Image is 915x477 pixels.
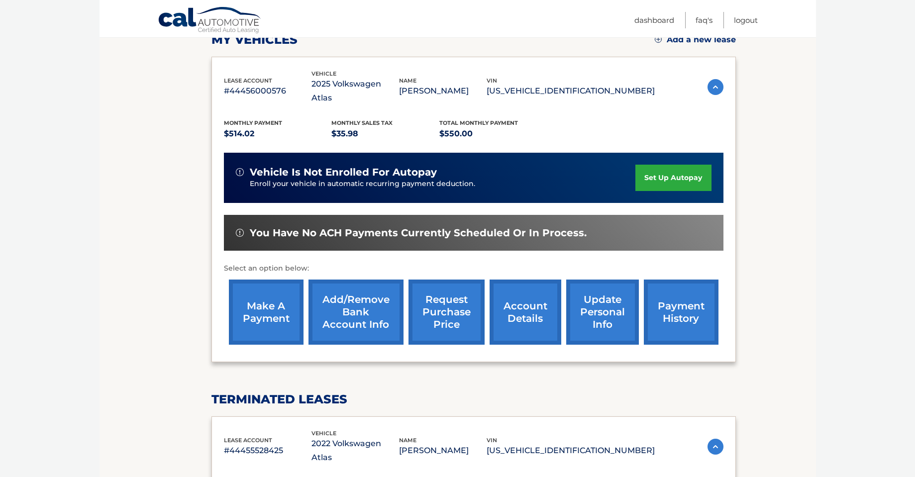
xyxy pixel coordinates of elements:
[236,168,244,176] img: alert-white.svg
[311,70,336,77] span: vehicle
[224,444,311,458] p: #44455528425
[236,229,244,237] img: alert-white.svg
[311,437,399,465] p: 2022 Volkswagen Atlas
[311,430,336,437] span: vehicle
[734,12,758,28] a: Logout
[399,77,416,84] span: name
[250,179,636,190] p: Enroll your vehicle in automatic recurring payment deduction.
[399,84,487,98] p: [PERSON_NAME]
[635,165,711,191] a: set up autopay
[655,35,736,45] a: Add a new lease
[490,280,561,345] a: account details
[439,127,547,141] p: $550.00
[224,77,272,84] span: lease account
[224,84,311,98] p: #44456000576
[487,444,655,458] p: [US_VEHICLE_IDENTIFICATION_NUMBER]
[408,280,485,345] a: request purchase price
[634,12,674,28] a: Dashboard
[311,77,399,105] p: 2025 Volkswagen Atlas
[566,280,639,345] a: update personal info
[250,227,587,239] span: You have no ACH payments currently scheduled or in process.
[696,12,712,28] a: FAQ's
[308,280,404,345] a: Add/Remove bank account info
[655,36,662,43] img: add.svg
[439,119,518,126] span: Total Monthly Payment
[487,437,497,444] span: vin
[211,32,298,47] h2: my vehicles
[644,280,718,345] a: payment history
[487,77,497,84] span: vin
[158,6,262,35] a: Cal Automotive
[399,444,487,458] p: [PERSON_NAME]
[250,166,437,179] span: vehicle is not enrolled for autopay
[399,437,416,444] span: name
[229,280,304,345] a: make a payment
[487,84,655,98] p: [US_VEHICLE_IDENTIFICATION_NUMBER]
[708,79,723,95] img: accordion-active.svg
[331,119,393,126] span: Monthly sales Tax
[331,127,439,141] p: $35.98
[211,392,736,407] h2: terminated leases
[224,263,723,275] p: Select an option below:
[224,437,272,444] span: lease account
[224,119,282,126] span: Monthly Payment
[224,127,332,141] p: $514.02
[708,439,723,455] img: accordion-active.svg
